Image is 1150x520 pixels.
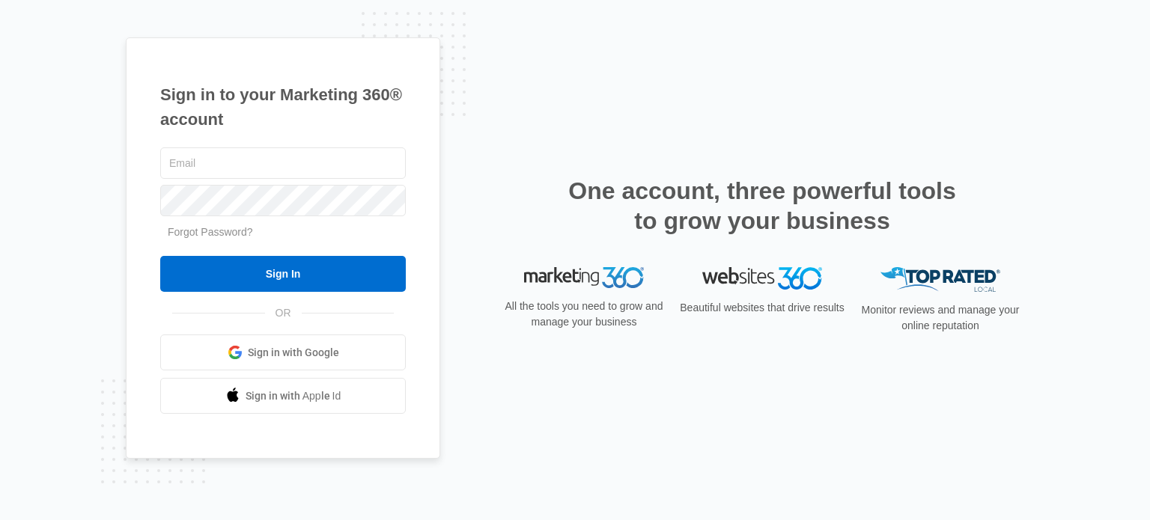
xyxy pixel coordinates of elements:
p: All the tools you need to grow and manage your business [500,299,668,330]
p: Monitor reviews and manage your online reputation [857,302,1024,334]
img: Top Rated Local [880,267,1000,292]
span: Sign in with Google [248,345,339,361]
a: Sign in with Apple Id [160,378,406,414]
h1: Sign in to your Marketing 360® account [160,82,406,132]
p: Beautiful websites that drive results [678,300,846,316]
span: OR [265,305,302,321]
img: Websites 360 [702,267,822,289]
input: Sign In [160,256,406,292]
span: Sign in with Apple Id [246,388,341,404]
a: Sign in with Google [160,334,406,370]
h2: One account, three powerful tools to grow your business [564,176,961,236]
input: Email [160,147,406,179]
a: Forgot Password? [168,226,253,238]
img: Marketing 360 [524,267,644,288]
